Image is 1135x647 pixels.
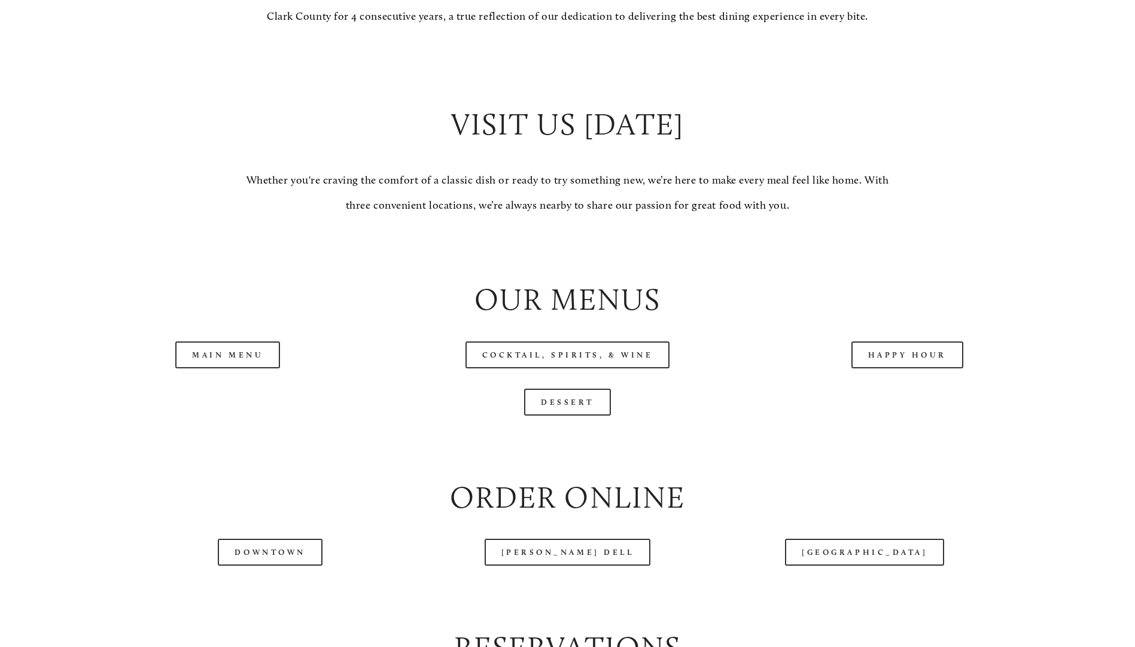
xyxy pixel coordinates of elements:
[68,477,1067,519] h2: Order Online
[238,168,897,218] p: Whether you're craving the comfort of a classic dish or ready to try something new, we’re here to...
[485,539,651,566] a: [PERSON_NAME] Dell
[465,341,670,368] a: Cocktail, Spirits, & Wine
[851,341,964,368] a: Happy Hour
[68,279,1067,321] h2: Our Menus
[785,539,944,566] a: [GEOGRAPHIC_DATA]
[238,103,897,146] h2: Visit Us [DATE]
[524,389,611,416] a: Dessert
[175,341,280,368] a: Main Menu
[218,539,322,566] a: Downtown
